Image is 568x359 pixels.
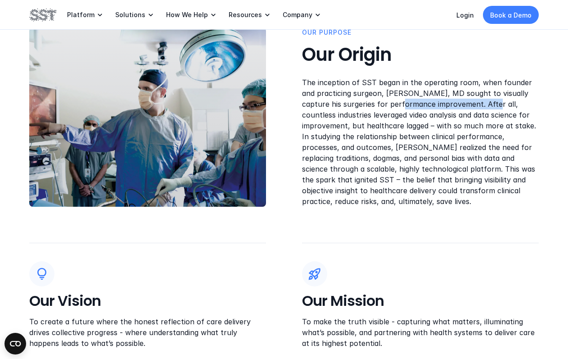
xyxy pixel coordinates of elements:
[29,316,266,349] p: To create a future where the honest reflection of care delivery drives collective progress - wher...
[456,11,474,19] a: Login
[29,292,266,311] h4: Our Vision
[166,11,208,19] p: How We Help
[5,333,26,354] button: Open CMP widget
[229,11,262,19] p: Resources
[302,43,539,66] h3: Our Origin
[302,77,539,207] p: The inception of SST began in the operating room, when founder and practicing surgeon, [PERSON_NA...
[67,11,95,19] p: Platform
[490,10,532,20] p: Book a Demo
[483,6,539,24] a: Book a Demo
[29,7,56,23] img: SST logo
[302,316,539,349] p: To make the truth visible - capturing what matters, illuminating what’s possible, and partnering ...
[283,11,312,19] p: Company
[302,27,352,37] p: OUR PUrpose
[115,11,145,19] p: Solutions
[302,292,539,311] h4: Our Mission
